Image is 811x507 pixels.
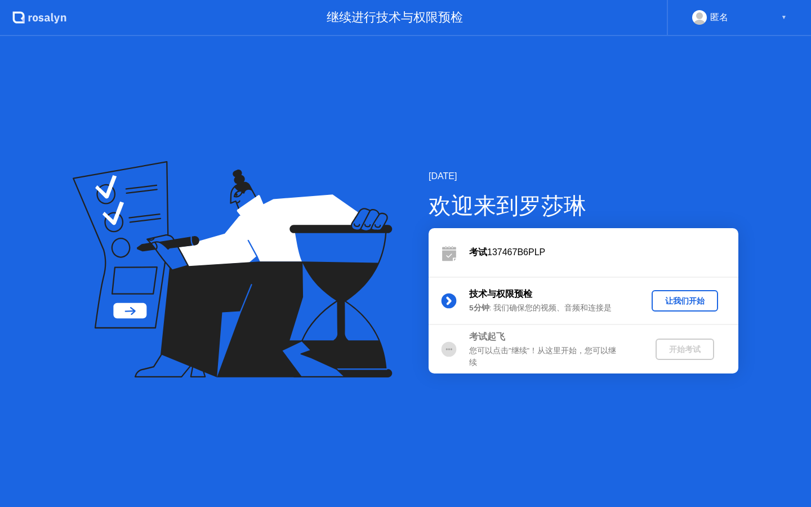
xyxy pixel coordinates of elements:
b: 技术与权限预检 [469,289,532,299]
button: 开始考试 [656,339,714,360]
div: 开始考试 [660,344,710,355]
b: 考试 [469,247,487,257]
div: ▼ [781,10,787,25]
div: 欢迎来到罗莎琳 [429,189,738,223]
div: 匿名 [710,10,728,25]
div: : 我们确保您的视频、音频和连接是 [469,303,631,314]
div: 您可以点击”继续”！从这里开始，您可以继续 [469,345,631,368]
b: 考试起飞 [469,332,505,341]
div: [DATE] [429,170,738,183]
div: 137467B6PLP [469,246,738,259]
b: 5分钟 [469,304,489,312]
div: 让我们开始 [656,296,714,306]
button: 让我们开始 [652,290,718,312]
